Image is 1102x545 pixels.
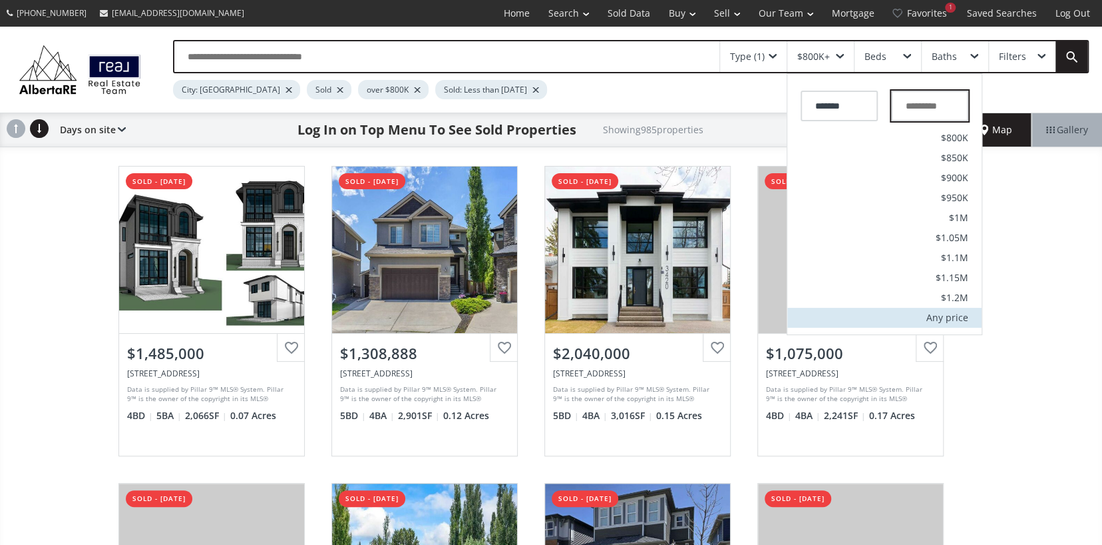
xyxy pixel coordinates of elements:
[398,409,440,422] span: 2,901 SF
[941,293,968,302] span: $1.2M
[766,409,792,422] span: 4 BD
[377,243,472,257] div: View Photos & Details
[127,368,296,379] div: 4015 15A Street SW, Calgary, AB T2T 4C8
[795,409,821,422] span: 4 BA
[1031,113,1102,147] div: Gallery
[590,243,685,257] div: View Photos & Details
[553,409,579,422] span: 5 BD
[105,153,318,470] a: sold - [DATE]$1,485,000[STREET_ADDRESS]Data is supplied by Pillar 9™ MLS® System. Pillar 9™ is th...
[230,409,276,422] span: 0.07 Acres
[340,384,506,404] div: Data is supplied by Pillar 9™ MLS® System. Pillar 9™ is the owner of the copyright in its MLS® Sy...
[13,42,146,97] img: Logo
[340,343,509,364] div: $1,308,888
[869,409,915,422] span: 0.17 Acres
[824,409,866,422] span: 2,241 SF
[797,52,830,61] div: $800K+
[926,313,968,322] div: Any price
[945,3,956,13] div: 1
[553,343,722,364] div: $2,040,000
[656,409,702,422] span: 0.15 Acres
[173,80,300,99] div: City: [GEOGRAPHIC_DATA]
[603,125,703,135] h2: Showing 985 properties
[17,7,87,19] span: [PHONE_NUMBER]
[358,80,429,99] div: over $800K
[127,409,153,422] span: 4 BD
[164,243,260,257] div: View Photos & Details
[961,113,1031,147] div: Map
[941,153,968,163] span: $850K
[936,233,968,243] span: $1.05M
[999,52,1026,61] div: Filters
[932,52,957,61] div: Baths
[941,133,968,143] span: $800K
[766,343,935,364] div: $1,075,000
[340,409,366,422] span: 5 BD
[127,343,296,364] div: $1,485,000
[766,368,935,379] div: 108 Varsity Estates Place NW, Calgary, AB T3B 3B6
[611,409,653,422] span: 3,016 SF
[127,384,293,404] div: Data is supplied by Pillar 9™ MLS® System. Pillar 9™ is the owner of the copyright in its MLS® Sy...
[307,80,351,99] div: Sold
[318,153,531,470] a: sold - [DATE]$1,308,888[STREET_ADDRESS]Data is supplied by Pillar 9™ MLS® System. Pillar 9™ is th...
[531,153,744,470] a: sold - [DATE]$2,040,000[STREET_ADDRESS]Data is supplied by Pillar 9™ MLS® System. Pillar 9™ is th...
[766,384,932,404] div: Data is supplied by Pillar 9™ MLS® System. Pillar 9™ is the owner of the copyright in its MLS® Sy...
[93,1,251,25] a: [EMAIL_ADDRESS][DOMAIN_NAME]
[936,273,968,282] span: $1.15M
[53,113,126,147] div: Days on site
[156,409,182,422] span: 5 BA
[941,253,968,263] span: $1.1M
[185,409,227,422] span: 2,066 SF
[949,213,968,223] span: $1M
[864,52,886,61] div: Beds
[941,173,968,183] span: $900K
[297,121,576,139] h1: Log In on Top Menu To See Sold Properties
[1046,123,1088,137] span: Gallery
[340,368,509,379] div: 39 Evansridge View NW, Calgary, AB T3P0H7
[582,409,608,422] span: 4 BA
[112,7,244,19] span: [EMAIL_ADDRESS][DOMAIN_NAME]
[980,123,1012,137] span: Map
[730,52,765,61] div: Type (1)
[443,409,489,422] span: 0.12 Acres
[435,80,547,99] div: Sold: Less than [DATE]
[553,384,719,404] div: Data is supplied by Pillar 9™ MLS® System. Pillar 9™ is the owner of the copyright in its MLS® Sy...
[369,409,395,422] span: 4 BA
[941,193,968,203] span: $950K
[553,368,722,379] div: 3420 Caribou Drive NW, Calgary, AB T2L 0S5
[744,153,957,470] a: sold - [DATE]$1,075,000[STREET_ADDRESS]Data is supplied by Pillar 9™ MLS® System. Pillar 9™ is th...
